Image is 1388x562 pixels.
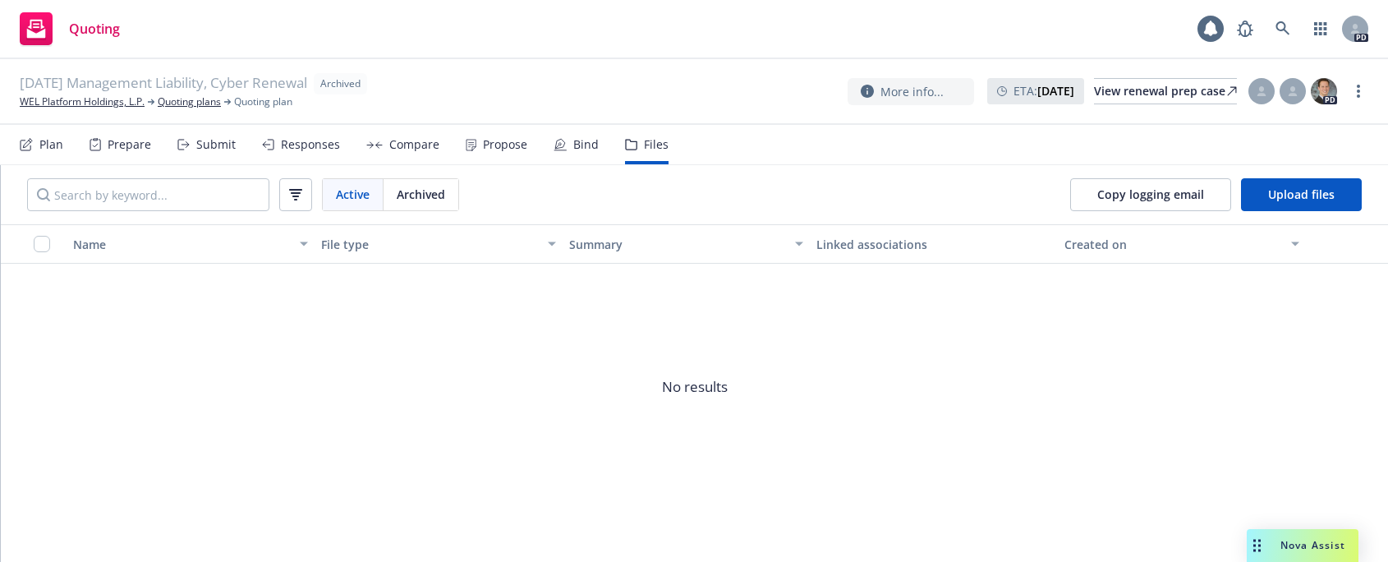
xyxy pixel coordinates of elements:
span: Copy logging email [1097,187,1204,202]
button: Upload files [1241,178,1362,211]
div: Linked associations [816,236,1051,253]
div: Created on [1064,236,1281,253]
div: File type [321,236,538,253]
div: Bind [573,138,599,151]
a: WEL Platform Holdings, L.P. [20,94,145,109]
input: Search by keyword... [27,178,269,211]
span: [DATE] Management Liability, Cyber Renewal [20,73,307,94]
button: Linked associations [810,224,1058,264]
img: photo [1311,78,1337,104]
div: Prepare [108,138,151,151]
div: Files [644,138,669,151]
span: No results [1,264,1388,510]
a: Quoting [13,6,126,52]
a: Report a Bug [1229,12,1262,45]
strong: [DATE] [1037,83,1074,99]
button: More info... [848,78,974,105]
span: Archived [320,76,361,91]
span: Nova Assist [1280,538,1345,552]
div: Summary [569,236,786,253]
div: Propose [483,138,527,151]
div: Submit [196,138,236,151]
a: View renewal prep case [1094,78,1237,104]
div: Compare [389,138,439,151]
button: Created on [1058,224,1306,264]
a: Switch app [1304,12,1337,45]
div: Drag to move [1247,529,1267,562]
span: Upload files [1268,187,1335,202]
button: Summary [563,224,811,264]
div: Name [73,236,290,253]
a: Search [1266,12,1299,45]
div: Responses [281,138,340,151]
span: Quoting [69,22,120,35]
button: Copy logging email [1070,178,1231,211]
div: View renewal prep case [1094,79,1237,104]
div: Plan [39,138,63,151]
span: Active [336,186,370,203]
span: More info... [880,83,944,100]
input: Select all [34,236,50,252]
span: Archived [397,186,445,203]
a: more [1349,81,1368,101]
span: ETA : [1013,82,1074,99]
button: File type [315,224,563,264]
span: Quoting plan [234,94,292,109]
button: Name [67,224,315,264]
button: Nova Assist [1247,529,1358,562]
a: Quoting plans [158,94,221,109]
